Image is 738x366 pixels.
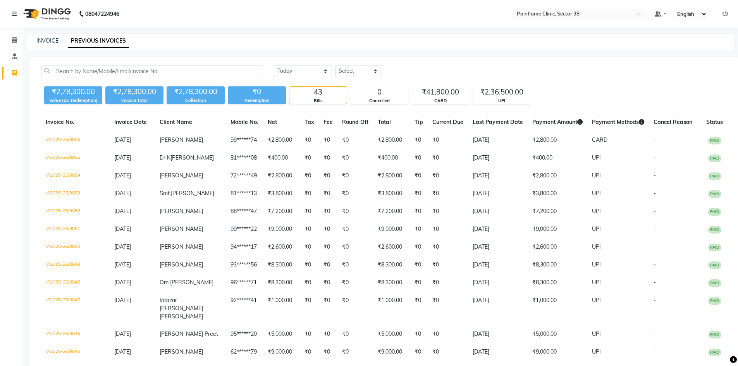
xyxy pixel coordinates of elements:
div: 0 [351,87,408,98]
span: PAID [708,244,721,251]
div: UPI [473,98,530,104]
td: ₹0 [337,274,373,292]
span: [PERSON_NAME] [160,243,203,250]
td: ₹9,000.00 [373,343,410,361]
td: ₹400.00 [263,149,300,167]
span: UPI [592,225,601,232]
span: PAID [708,155,721,162]
span: Cancel Reason [654,119,692,125]
td: ₹0 [428,185,468,203]
td: ₹0 [300,256,319,274]
span: Dr K [160,154,170,161]
span: [DATE] [114,261,131,268]
div: Bills [289,98,347,104]
span: [PERSON_NAME] [160,348,203,355]
td: ₹2,600.00 [263,238,300,256]
td: [DATE] [468,149,528,167]
td: V/2025-26/9852 [41,203,110,220]
div: Value (Ex. Redemption) [44,97,102,104]
div: ₹41,800.00 [412,87,469,98]
td: ₹0 [319,325,337,343]
span: Payment Methods [592,119,644,125]
td: [DATE] [468,167,528,185]
td: ₹7,200.00 [263,203,300,220]
span: PAID [708,261,721,269]
td: ₹9,000.00 [263,343,300,361]
span: [DATE] [114,208,131,215]
td: ₹8,300.00 [263,274,300,292]
td: ₹0 [337,167,373,185]
td: ₹0 [337,203,373,220]
td: V/2025-26/9848 [41,274,110,292]
span: - [654,225,656,232]
span: UPI [592,261,601,268]
td: ₹2,800.00 [263,167,300,185]
span: PAID [708,190,721,198]
td: ₹0 [410,203,428,220]
span: [PERSON_NAME] [160,172,203,179]
td: V/2025-26/9849 [41,256,110,274]
td: ₹0 [337,149,373,167]
span: [DATE] [114,348,131,355]
span: CARD [592,136,607,143]
td: ₹2,800.00 [528,167,587,185]
td: ₹0 [300,343,319,361]
td: V/2025-26/9853 [41,185,110,203]
td: [DATE] [468,256,528,274]
span: UPI [592,243,601,250]
td: ₹0 [410,185,428,203]
td: ₹1,000.00 [528,292,587,325]
td: ₹0 [428,325,468,343]
span: Intazar [PERSON_NAME] [PERSON_NAME] [160,297,203,320]
div: ₹0 [228,86,286,97]
span: - [654,261,656,268]
td: ₹0 [319,238,337,256]
td: ₹0 [428,238,468,256]
td: ₹8,300.00 [373,274,410,292]
span: [PERSON_NAME] [160,225,203,232]
a: PREVIOUS INVOICES [68,34,129,48]
td: ₹0 [319,131,337,149]
td: ₹0 [300,203,319,220]
span: PAID [708,297,721,305]
td: ₹0 [410,292,428,325]
td: ₹0 [319,203,337,220]
span: - [654,154,656,161]
span: [PERSON_NAME] [170,154,214,161]
span: Invoice No. [46,119,74,125]
span: Last Payment Date [473,119,523,125]
span: - [654,297,656,304]
span: Om [PERSON_NAME] [160,279,213,286]
div: 43 [289,87,347,98]
td: ₹9,000.00 [528,343,587,361]
span: [DATE] [114,297,131,304]
span: PAID [708,331,721,339]
td: ₹0 [410,274,428,292]
b: 08047224946 [85,3,119,25]
td: ₹0 [428,343,468,361]
td: ₹0 [300,274,319,292]
td: ₹7,200.00 [528,203,587,220]
td: V/2025-26/9851 [41,220,110,238]
td: ₹0 [410,131,428,149]
td: [DATE] [468,203,528,220]
td: ₹0 [300,220,319,238]
td: ₹9,000.00 [373,220,410,238]
td: ₹2,800.00 [263,131,300,149]
div: ₹2,78,300.00 [167,86,225,97]
span: - [654,190,656,197]
span: Client Name [160,119,192,125]
span: PAID [708,226,721,234]
span: UPI [592,297,601,304]
span: [PERSON_NAME] Preet [160,330,218,337]
td: ₹0 [300,149,319,167]
div: Cancelled [351,98,408,104]
span: Smt.[PERSON_NAME] [160,190,214,197]
td: [DATE] [468,274,528,292]
span: Current Due [432,119,463,125]
span: PAID [708,208,721,216]
td: ₹0 [300,238,319,256]
span: Round Off [342,119,368,125]
td: ₹8,300.00 [528,274,587,292]
td: ₹0 [300,292,319,325]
